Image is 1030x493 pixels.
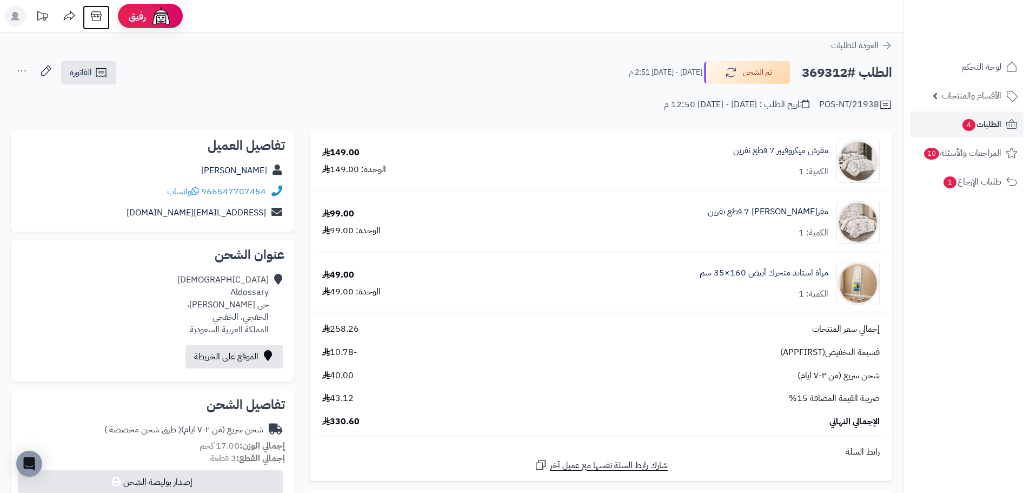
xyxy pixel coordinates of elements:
a: مفر[PERSON_NAME] 7 قطع نفرين [708,206,828,218]
span: 330.60 [322,416,360,428]
small: 17.00 كجم [200,439,285,452]
strong: إجمالي الوزن: [240,439,285,452]
span: المراجعات والأسئلة [923,146,1001,161]
img: 1752908063-1-90x90.jpg [837,201,879,244]
a: العودة للطلبات [831,39,892,52]
span: -10.78 [322,346,357,359]
span: قسيمة التخفيض(APPFIRST) [780,346,880,359]
span: الإجمالي النهائي [829,416,880,428]
div: POS-NT/21938 [819,98,892,111]
a: واتساب [167,185,199,198]
a: [PERSON_NAME] [201,164,267,177]
img: ai-face.png [150,5,172,27]
h2: تفاصيل العميل [19,139,285,152]
div: رابط السلة [314,446,888,458]
div: 149.00 [322,147,360,159]
span: شارك رابط السلة نفسها مع عميل آخر [550,459,668,472]
div: الكمية: 1 [799,166,828,178]
a: مرآة استاند متحرك أبيض 160×35 سم [700,267,828,279]
h2: الطلب #369312 [802,62,892,84]
h2: تفاصيل الشحن [19,398,285,411]
div: الوحدة: 49.00 [322,286,381,298]
span: رفيق [129,10,146,23]
span: الأقسام والمنتجات [942,88,1001,103]
span: طلبات الإرجاع [942,174,1001,189]
img: 1738755627-110202010757-90x90.jpg [837,140,879,183]
span: شحن سريع (من ٢-٧ ايام) [798,370,880,382]
span: 43.12 [322,392,354,405]
a: الطلبات4 [910,111,1024,137]
button: تم الشحن [704,61,790,84]
a: الفاتورة [61,61,116,84]
div: Open Intercom Messenger [16,451,42,477]
span: لوحة التحكم [961,60,1001,75]
a: طلبات الإرجاع1 [910,169,1024,195]
span: 1 [943,176,956,188]
span: الطلبات [961,117,1001,132]
span: الفاتورة [70,66,92,79]
small: 3 قطعة [210,452,285,465]
span: 40.00 [322,370,354,382]
div: 49.00 [322,269,354,281]
h2: عنوان الشحن [19,248,285,261]
span: 258.26 [322,323,359,336]
div: الكمية: 1 [799,288,828,300]
img: 1753188266-1-90x90.jpg [837,262,879,305]
div: [DEMOGRAPHIC_DATA] Aldossary حي [PERSON_NAME]، الخفجي، الخفجي المملكة العربية السعودية [177,274,269,336]
div: شحن سريع (من ٢-٧ ايام) [104,424,263,436]
small: [DATE] - [DATE] 2:51 م [629,67,702,78]
span: إجمالي سعر المنتجات [812,323,880,336]
a: تحديثات المنصة [29,5,56,30]
a: الموقع على الخريطة [185,345,283,369]
div: الكمية: 1 [799,227,828,239]
a: شارك رابط السلة نفسها مع عميل آخر [534,458,668,472]
span: 4 [962,119,975,131]
a: 966547707454 [201,185,266,198]
div: تاريخ الطلب : [DATE] - [DATE] 12:50 م [664,98,809,111]
a: لوحة التحكم [910,54,1024,80]
span: العودة للطلبات [831,39,879,52]
div: الوحدة: 149.00 [322,163,386,176]
span: 10 [924,148,939,160]
a: المراجعات والأسئلة10 [910,140,1024,166]
span: ضريبة القيمة المضافة 15% [789,392,880,405]
div: الوحدة: 99.00 [322,225,381,237]
span: ( طرق شحن مخصصة ) [104,423,181,436]
a: مفرش ميكروفيبر 7 قطع نفرين [733,144,828,157]
a: [EMAIL_ADDRESS][DOMAIN_NAME] [127,206,266,219]
div: 99.00 [322,208,354,220]
strong: إجمالي القطع: [236,452,285,465]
